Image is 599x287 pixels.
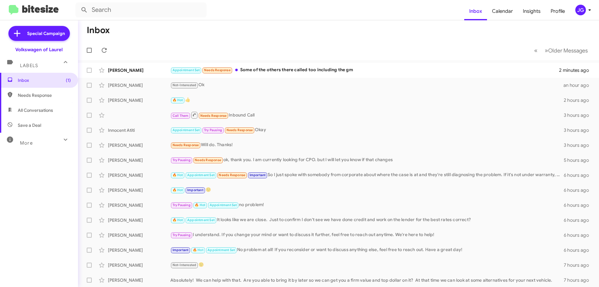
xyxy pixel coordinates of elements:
div: 6 hours ago [564,232,594,238]
div: 7 hours ago [564,262,594,268]
span: Labels [20,63,38,68]
nav: Page navigation example [531,44,592,57]
span: Save a Deal [18,122,41,128]
div: [PERSON_NAME] [108,277,170,283]
span: More [20,140,33,146]
div: no problem! [170,201,564,209]
span: Important [173,248,189,252]
span: « [534,47,538,54]
input: Search [75,2,207,17]
div: [PERSON_NAME] [108,187,170,193]
div: an hour ago [563,82,594,88]
div: JG [575,5,586,15]
div: [PERSON_NAME] [108,202,170,208]
a: Calendar [487,2,518,20]
div: [PERSON_NAME] [108,232,170,238]
button: JG [570,5,592,15]
div: [PERSON_NAME] [108,97,170,103]
h1: Inbox [87,25,110,35]
span: Appointment Set [173,68,200,72]
div: 2 hours ago [564,97,594,103]
span: Needs Response [200,114,227,118]
div: 2 minutes ago [559,67,594,73]
div: [PERSON_NAME] [108,262,170,268]
span: Needs Response [18,92,71,98]
span: » [545,47,548,54]
span: 🔥 Hot [193,248,203,252]
div: 👍 [170,96,564,104]
span: Not-Interested [173,83,197,87]
div: 6 hours ago [564,247,594,253]
span: Try Pausing [204,128,222,132]
span: 🔥 Hot [173,218,183,222]
div: So I just spoke with somebody from corporate about where the case is at and they're still diagnos... [170,171,564,179]
span: Needs Response [204,68,231,72]
div: Inbound Call [170,111,564,119]
div: ok, thank you. I am currently looking for CPO. but I will let you know if that changes [170,156,564,164]
div: 6 hours ago [564,217,594,223]
div: I understand. If you change your mind or want to discuss it further, feel free to reach out anyti... [170,231,564,239]
span: Try Pausing [173,203,191,207]
span: Important [187,188,203,192]
div: [PERSON_NAME] [108,247,170,253]
div: [PERSON_NAME] [108,157,170,163]
div: [PERSON_NAME] [108,142,170,148]
div: [PERSON_NAME] [108,172,170,178]
div: Innocent Atiti [108,127,170,133]
div: 3 hours ago [564,112,594,118]
span: Appointment Set [187,218,215,222]
span: Not-Interested [173,263,197,267]
span: Try Pausing [173,158,191,162]
div: 3 hours ago [564,127,594,133]
span: 🔥 Hot [173,173,183,177]
a: Insights [518,2,546,20]
span: Appointment Set [187,173,215,177]
div: [PERSON_NAME] [108,217,170,223]
div: 6 hours ago [564,187,594,193]
div: 3 hours ago [564,142,594,148]
a: Special Campaign [8,26,70,41]
div: 6 hours ago [564,202,594,208]
div: Ok [170,82,563,89]
div: Some of the others there called too including the gm [170,67,559,74]
span: Appointment Set [207,248,235,252]
div: 7 hours ago [564,277,594,283]
div: 5 hours ago [564,157,594,163]
span: 🔥 Hot [173,188,183,192]
span: Needs Response [226,128,253,132]
div: 🙂 [170,186,564,194]
div: [PERSON_NAME] [108,82,170,88]
div: It looks like we are close. Just to confirm I don't see we have done credit and work on the lende... [170,216,564,224]
span: All Conversations [18,107,53,113]
span: Try Pausing [173,233,191,237]
span: Needs Response [219,173,245,177]
span: Important [250,173,266,177]
span: Older Messages [548,47,588,54]
span: Needs Response [195,158,221,162]
div: No problem at all! If you reconsider or want to discuss anything else, feel free to reach out. Ha... [170,246,564,254]
div: 6 hours ago [564,172,594,178]
a: Inbox [464,2,487,20]
div: Volkswagen of Laurel [15,47,63,53]
span: Appointment Set [173,128,200,132]
button: Previous [530,44,541,57]
span: 🔥 Hot [195,203,205,207]
button: Next [541,44,592,57]
a: Profile [546,2,570,20]
div: 🙂 [170,261,564,269]
span: Special Campaign [27,30,65,37]
span: Appointment Set [210,203,237,207]
div: Absolutely! We can help with that. Are you able to bring it by later so we can get you a firm val... [170,277,564,283]
div: Okay [170,126,564,134]
div: Will do. Thanks! [170,141,564,149]
span: (1) [66,77,71,83]
span: Inbox [18,77,71,83]
span: 🔥 Hot [173,98,183,102]
div: [PERSON_NAME] [108,67,170,73]
span: Call Them [173,114,189,118]
span: Needs Response [173,143,199,147]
